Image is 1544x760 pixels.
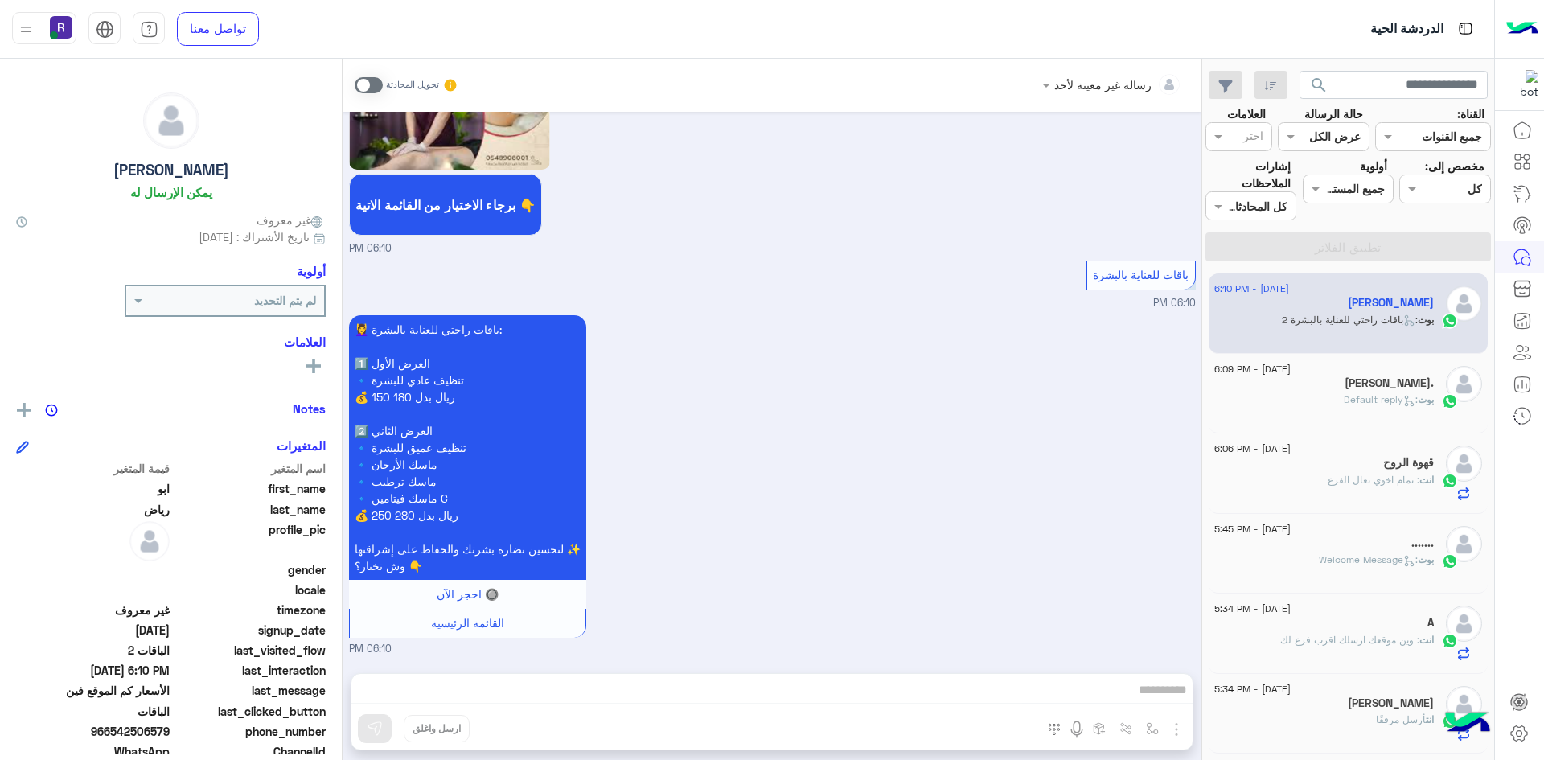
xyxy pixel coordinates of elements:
[386,79,439,92] small: تحويل المحادثة
[16,602,170,618] span: غير معروف
[1214,602,1291,616] span: [DATE] - 5:34 PM
[1446,286,1482,322] img: defaultAdmin.png
[173,703,326,720] span: last_clicked_button
[431,616,504,630] span: القائمة الرئيسية
[16,682,170,699] span: الأسعار كم الموقع فين
[1243,127,1266,148] div: اختر
[1383,456,1434,470] h5: قهوة الروح
[173,480,326,497] span: first_name
[1214,362,1291,376] span: [DATE] - 6:09 PM
[1418,553,1434,565] span: بوت
[1300,71,1339,105] button: search
[16,662,170,679] span: 2025-08-18T15:10:37.617Z
[1442,473,1458,489] img: WhatsApp
[1418,393,1434,405] span: بوت
[199,228,310,245] span: تاريخ الأشتراك : [DATE]
[1419,634,1434,646] span: انت
[1509,70,1538,99] img: 322853014244696
[113,161,229,179] h5: [PERSON_NAME]
[173,602,326,618] span: timezone
[173,662,326,679] span: last_interaction
[1425,158,1484,175] label: مخصص إلى:
[173,501,326,518] span: last_name
[17,403,31,417] img: add
[1419,474,1434,486] span: انت
[1446,606,1482,642] img: defaultAdmin.png
[1214,281,1289,296] span: [DATE] - 6:10 PM
[1282,314,1418,326] span: : باقات راحتي للعناية بالبشرة 2
[45,404,58,417] img: notes
[1093,268,1189,281] span: باقات للعناية بالبشرة
[130,185,212,199] h6: يمكن الإرسال له
[16,561,170,578] span: null
[1280,634,1419,646] span: وين موقعك ارسلك اقرب فرع لك
[257,212,326,228] span: غير معروف
[129,521,170,561] img: defaultAdmin.png
[16,501,170,518] span: رياض
[1328,474,1419,486] span: تمام اخوي تعال الفرع
[349,642,392,657] span: 06:10 PM
[173,642,326,659] span: last_visited_flow
[1214,442,1291,456] span: [DATE] - 6:06 PM
[349,315,586,580] p: 18/8/2025, 6:10 PM
[437,587,499,601] span: 🔘 احجز الآن
[1442,633,1458,649] img: WhatsApp
[1427,616,1434,630] h5: A
[1446,446,1482,482] img: defaultAdmin.png
[1446,366,1482,402] img: defaultAdmin.png
[1456,18,1476,39] img: tab
[1214,522,1291,536] span: [DATE] - 5:45 PM
[297,264,326,278] h6: أولوية
[1348,296,1434,310] h5: ابو رياض
[173,682,326,699] span: last_message
[173,622,326,639] span: signup_date
[144,93,199,148] img: defaultAdmin.png
[1411,536,1434,550] h5: .......
[16,743,170,760] span: 2
[1214,682,1291,696] span: [DATE] - 5:34 PM
[1309,76,1328,95] span: search
[277,438,326,453] h6: المتغيرات
[16,581,170,598] span: null
[1426,713,1434,725] span: انت
[16,19,36,39] img: profile
[1442,393,1458,409] img: WhatsApp
[1304,105,1363,122] label: حالة الرسالة
[1446,526,1482,562] img: defaultAdmin.png
[16,642,170,659] span: الباقات 2
[1376,713,1426,725] span: أرسل مرفقًا
[16,703,170,720] span: الباقات
[1418,314,1434,326] span: بوت
[16,622,170,639] span: 2025-08-18T15:08:31.602Z
[1344,393,1418,405] span: : Default reply
[16,480,170,497] span: ابو
[1442,313,1458,329] img: WhatsApp
[173,743,326,760] span: ChannelId
[293,401,326,416] h6: Notes
[1442,553,1458,569] img: WhatsApp
[355,197,536,212] span: برجاء الاختيار من القائمة الاتية 👇
[133,12,165,46] a: tab
[1439,696,1496,752] img: hulul-logo.png
[1205,158,1291,192] label: إشارات الملاحظات
[1153,297,1196,309] span: 06:10 PM
[1227,105,1266,122] label: العلامات
[1360,158,1387,175] label: أولوية
[173,723,326,740] span: phone_number
[173,581,326,598] span: locale
[50,16,72,39] img: userImage
[1348,696,1434,710] h5: Heba Elmahdy
[140,20,158,39] img: tab
[1205,232,1491,261] button: تطبيق الفلاتر
[16,723,170,740] span: 966542506579
[173,460,326,477] span: اسم المتغير
[177,12,259,46] a: تواصل معنا
[404,715,470,742] button: ارسل واغلق
[1370,18,1443,40] p: الدردشة الحية
[173,521,326,558] span: profile_pic
[1457,105,1484,122] label: القناة:
[1345,376,1434,390] h5: Sharif Masaf.
[1446,686,1482,722] img: defaultAdmin.png
[173,561,326,578] span: gender
[96,20,114,39] img: tab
